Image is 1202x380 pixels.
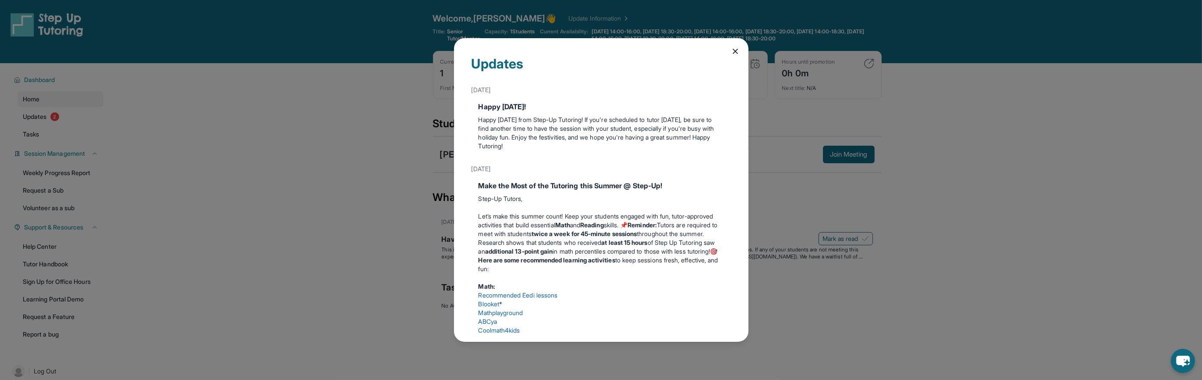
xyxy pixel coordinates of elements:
a: ABCya [479,318,497,325]
button: chat-button [1171,349,1195,373]
a: Recommended Eedi lessons [479,291,558,299]
p: Research shows that students who received of Step Up Tutoring saw an in math percentiles compared... [479,238,724,273]
strong: at least 15 hours [601,239,647,246]
div: [DATE] [472,82,731,98]
a: Coolmath4kids [479,326,520,334]
div: Updates [472,56,731,82]
div: [DATE] [472,161,731,177]
strong: Math [555,221,570,229]
strong: Here are some recommended learning activities [479,256,615,264]
div: Make the Most of the Tutoring this Summer @ Step-Up! [479,180,724,191]
p: Let’s make this summer count! Keep your students engaged with fun, tutor-approved activities that... [479,212,724,238]
p: Happy [DATE] from Step-Up Tutoring! If you're scheduled to tutor [DATE], be sure to find another ... [479,115,724,151]
strong: additional 13-point gain [485,247,553,255]
a: Mathplayground [479,309,523,316]
strong: twice a week for 45-minute sessions [532,230,637,237]
strong: Reminder: [628,221,657,229]
p: Step-Up Tutors, [479,194,724,203]
strong: Reading [580,221,604,229]
a: Blooket [479,300,500,308]
div: Happy [DATE]! [479,101,724,112]
strong: Math: [479,283,495,290]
